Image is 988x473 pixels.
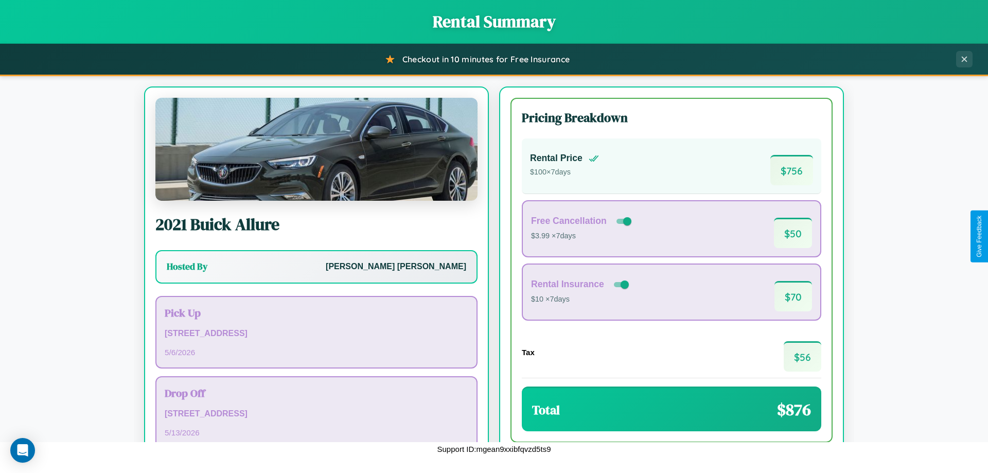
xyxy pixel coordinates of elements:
p: 5 / 13 / 2026 [165,426,468,440]
h3: Total [532,401,560,418]
p: [STREET_ADDRESS] [165,326,468,341]
div: Give Feedback [976,216,983,257]
span: $ 56 [784,341,821,372]
h4: Tax [522,348,535,357]
div: Open Intercom Messenger [10,438,35,463]
h3: Pricing Breakdown [522,109,821,126]
p: [PERSON_NAME] [PERSON_NAME] [326,259,466,274]
span: $ 876 [777,398,811,421]
p: $ 100 × 7 days [530,166,599,179]
span: Checkout in 10 minutes for Free Insurance [402,54,570,64]
h4: Rental Insurance [531,279,604,290]
h1: Rental Summary [10,10,978,33]
span: $ 70 [774,281,812,311]
h4: Rental Price [530,153,583,164]
h4: Free Cancellation [531,216,607,226]
h2: 2021 Buick Allure [155,213,478,236]
p: 5 / 6 / 2026 [165,345,468,359]
p: $10 × 7 days [531,293,631,306]
p: $3.99 × 7 days [531,230,633,243]
span: $ 50 [774,218,812,248]
img: Buick Allure [155,98,478,201]
h3: Drop Off [165,386,468,400]
p: [STREET_ADDRESS] [165,407,468,422]
span: $ 756 [770,155,813,185]
h3: Hosted By [167,260,207,273]
p: Support ID: mgean9xxibfqvzd5ts9 [437,442,551,456]
h3: Pick Up [165,305,468,320]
